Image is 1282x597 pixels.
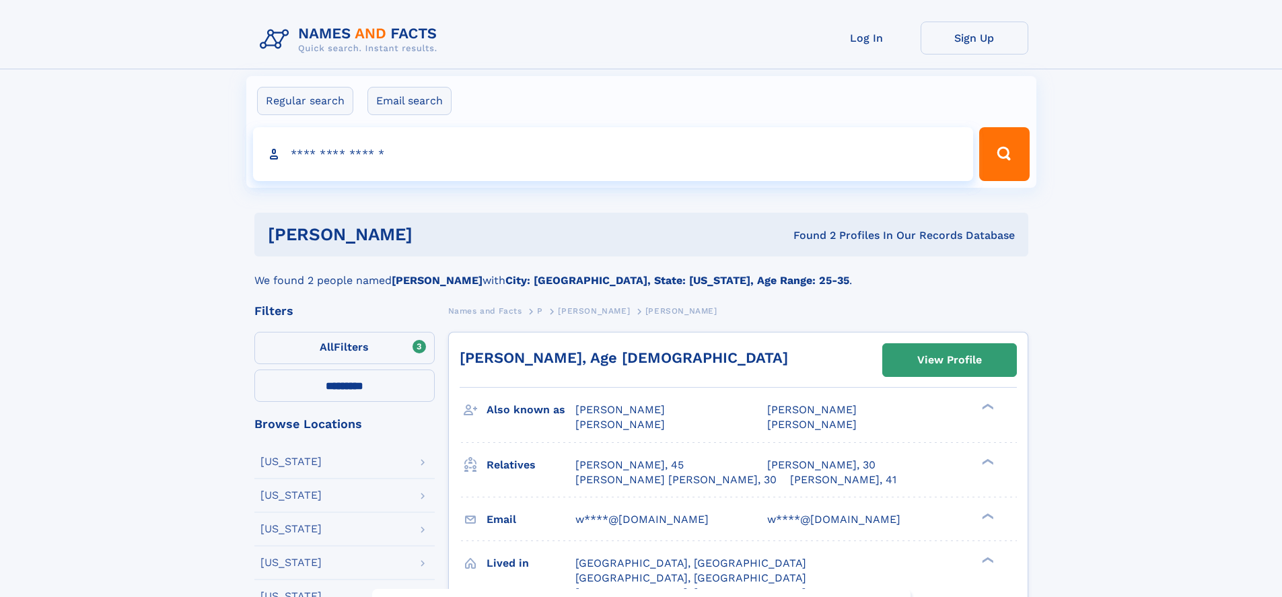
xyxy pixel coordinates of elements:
[260,456,322,467] div: [US_STATE]
[767,458,876,472] a: [PERSON_NAME], 30
[645,306,717,316] span: [PERSON_NAME]
[254,22,448,58] img: Logo Names and Facts
[257,87,353,115] label: Regular search
[603,228,1015,243] div: Found 2 Profiles In Our Records Database
[487,454,575,477] h3: Relatives
[978,402,995,411] div: ❯
[253,127,974,181] input: search input
[260,490,322,501] div: [US_STATE]
[448,302,522,319] a: Names and Facts
[260,524,322,534] div: [US_STATE]
[254,305,435,317] div: Filters
[575,403,665,416] span: [PERSON_NAME]
[487,508,575,531] h3: Email
[790,472,896,487] a: [PERSON_NAME], 41
[558,306,630,316] span: [PERSON_NAME]
[575,458,684,472] a: [PERSON_NAME], 45
[254,256,1028,289] div: We found 2 people named with .
[505,274,849,287] b: City: [GEOGRAPHIC_DATA], State: [US_STATE], Age Range: 25-35
[537,306,543,316] span: P
[978,512,995,520] div: ❯
[575,418,665,431] span: [PERSON_NAME]
[487,398,575,421] h3: Also known as
[260,557,322,568] div: [US_STATE]
[537,302,543,319] a: P
[558,302,630,319] a: [PERSON_NAME]
[917,345,982,376] div: View Profile
[392,274,483,287] b: [PERSON_NAME]
[767,403,857,416] span: [PERSON_NAME]
[460,349,788,366] a: [PERSON_NAME], Age [DEMOGRAPHIC_DATA]
[254,332,435,364] label: Filters
[883,344,1016,376] a: View Profile
[254,418,435,430] div: Browse Locations
[921,22,1028,55] a: Sign Up
[813,22,921,55] a: Log In
[978,457,995,466] div: ❯
[978,555,995,564] div: ❯
[575,571,806,584] span: [GEOGRAPHIC_DATA], [GEOGRAPHIC_DATA]
[320,341,334,353] span: All
[367,87,452,115] label: Email search
[268,226,603,243] h1: [PERSON_NAME]
[487,552,575,575] h3: Lived in
[979,127,1029,181] button: Search Button
[575,472,777,487] a: [PERSON_NAME] [PERSON_NAME], 30
[767,418,857,431] span: [PERSON_NAME]
[575,557,806,569] span: [GEOGRAPHIC_DATA], [GEOGRAPHIC_DATA]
